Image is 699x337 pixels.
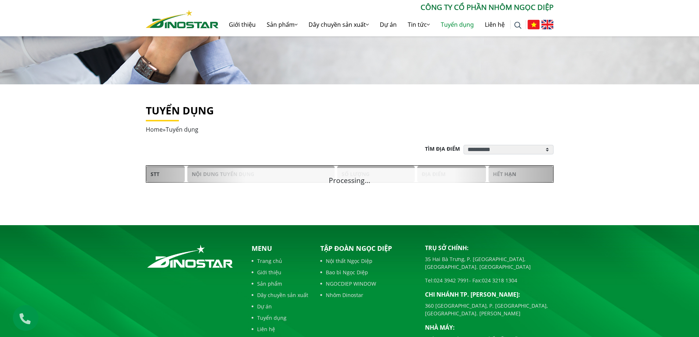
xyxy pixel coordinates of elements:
p: 35 Hai Bà Trưng, P. [GEOGRAPHIC_DATA], [GEOGRAPHIC_DATA]. [GEOGRAPHIC_DATA] [425,255,554,271]
img: search [514,22,522,29]
div: Processing... [140,168,559,183]
span: Địa điểm [417,166,486,182]
p: CÔNG TY CỔ PHẦN NHÔM NGỌC DIỆP [219,2,554,13]
a: Giới thiệu [223,13,261,36]
a: Dự án [374,13,402,36]
a: 024 3942 7991 [434,277,469,284]
span: Nội dung tuyển dụng [187,166,335,182]
p: Nhà máy: [425,323,554,332]
p: Tập đoàn Ngọc Diệp [320,243,414,253]
a: 024 3218 1304 [482,277,517,284]
span: Hết hạn [489,166,553,182]
a: NGOCDIEP WINDOW [320,280,414,287]
a: Dự án [252,303,308,310]
span: Số lượng [337,166,415,182]
a: Giới thiệu [252,268,308,276]
a: Home [146,125,163,133]
p: Trụ sở chính: [425,243,554,252]
a: Nhôm Dinostar [320,291,414,299]
a: Nội thất Ngọc Diệp [320,257,414,265]
a: Bao bì Ngọc Diệp [320,268,414,276]
p: 360 [GEOGRAPHIC_DATA], P. [GEOGRAPHIC_DATA], [GEOGRAPHIC_DATA]. [PERSON_NAME] [425,302,554,317]
p: Menu [252,243,308,253]
img: Tiếng Việt [527,20,540,29]
span: STT [146,166,185,182]
a: Tuyển dụng [435,13,479,36]
a: Tuyển dụng [252,314,308,322]
span: » [146,125,198,133]
img: logo_footer [146,243,234,269]
a: Dây chuyền sản xuất [303,13,374,36]
a: Liên hệ [252,325,308,333]
h1: Tuyển dụng [146,105,554,117]
img: English [541,20,554,29]
a: Liên hệ [479,13,510,36]
a: Sản phẩm [252,280,308,287]
a: Tin tức [402,13,435,36]
img: Nhôm Dinostar [146,10,219,28]
p: Tel: - Fax: [425,276,554,284]
a: Sản phẩm [261,13,303,36]
a: Trang chủ [252,257,308,265]
p: Chi nhánh TP. [PERSON_NAME]: [425,290,554,299]
p: Tìm địa điểm [425,145,464,153]
span: Tuyển dụng [166,125,198,133]
a: Dây chuyền sản xuất [252,291,308,299]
